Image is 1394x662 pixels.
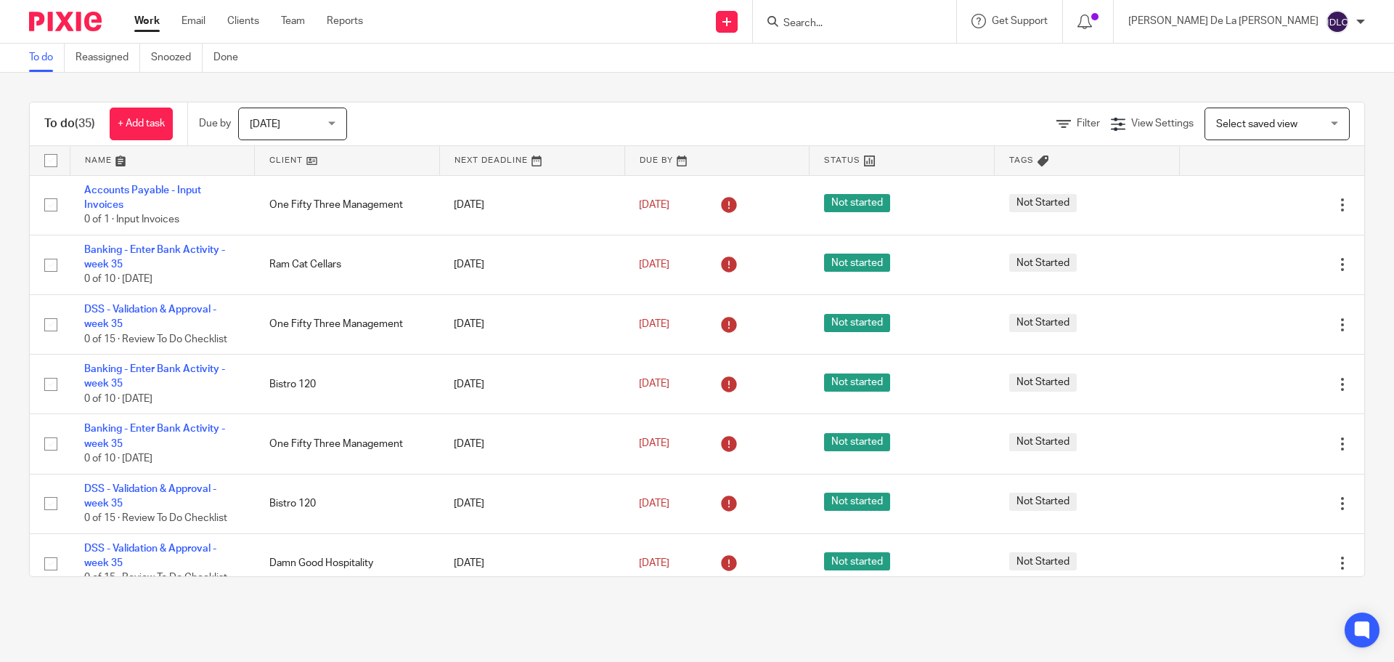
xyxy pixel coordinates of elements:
[29,12,102,31] img: Pixie
[824,552,890,570] span: Not started
[199,116,231,131] p: Due by
[1009,433,1077,451] span: Not Started
[255,474,440,533] td: Bistro 120
[1009,552,1077,570] span: Not Started
[639,439,669,449] span: [DATE]
[76,44,140,72] a: Reassigned
[84,453,152,464] span: 0 of 10 · [DATE]
[84,513,227,523] span: 0 of 15 · Review To Do Checklist
[1009,254,1077,272] span: Not Started
[824,314,890,332] span: Not started
[782,17,913,31] input: Search
[250,119,280,129] span: [DATE]
[1131,118,1194,129] span: View Settings
[992,16,1048,26] span: Get Support
[439,414,624,474] td: [DATE]
[255,235,440,294] td: Ram Cat Cellars
[84,245,225,270] a: Banking - Enter Bank Activity - week 35
[439,294,624,354] td: [DATE]
[639,379,669,389] span: [DATE]
[639,498,669,509] span: [DATE]
[75,118,95,129] span: (35)
[327,14,363,28] a: Reports
[824,254,890,272] span: Not started
[84,573,227,584] span: 0 of 15 · Review To Do Checklist
[824,493,890,511] span: Not started
[439,474,624,533] td: [DATE]
[639,558,669,568] span: [DATE]
[151,44,203,72] a: Snoozed
[182,14,205,28] a: Email
[255,175,440,235] td: One Fifty Three Management
[255,294,440,354] td: One Fifty Three Management
[1009,374,1077,392] span: Not Started
[84,544,216,568] a: DSS - Validation & Approval - week 35
[639,319,669,329] span: [DATE]
[255,414,440,474] td: One Fifty Three Management
[1216,119,1297,129] span: Select saved view
[1326,10,1349,33] img: svg%3E
[84,214,179,225] span: 0 of 1 · Input Invoices
[84,334,227,344] span: 0 of 15 · Review To Do Checklist
[84,424,225,448] a: Banking - Enter Bank Activity - week 35
[213,44,249,72] a: Done
[1077,118,1100,129] span: Filter
[639,200,669,210] span: [DATE]
[439,533,624,593] td: [DATE]
[255,533,440,593] td: Damn Good Hospitality
[255,355,440,414] td: Bistro 120
[639,259,669,270] span: [DATE]
[1009,493,1077,511] span: Not Started
[1128,14,1318,28] p: [PERSON_NAME] De La [PERSON_NAME]
[1009,194,1077,212] span: Not Started
[110,108,173,140] a: + Add task
[84,185,201,210] a: Accounts Payable - Input Invoices
[439,235,624,294] td: [DATE]
[1009,156,1034,164] span: Tags
[824,194,890,212] span: Not started
[29,44,65,72] a: To do
[44,116,95,132] h1: To do
[439,355,624,414] td: [DATE]
[824,374,890,392] span: Not started
[84,304,216,329] a: DSS - Validation & Approval - week 35
[439,175,624,235] td: [DATE]
[84,484,216,509] a: DSS - Validation & Approval - week 35
[84,364,225,389] a: Banking - Enter Bank Activity - week 35
[84,394,152,404] span: 0 of 10 · [DATE]
[824,433,890,451] span: Not started
[84,275,152,285] span: 0 of 10 · [DATE]
[1009,314,1077,332] span: Not Started
[281,14,305,28] a: Team
[227,14,259,28] a: Clients
[134,14,160,28] a: Work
